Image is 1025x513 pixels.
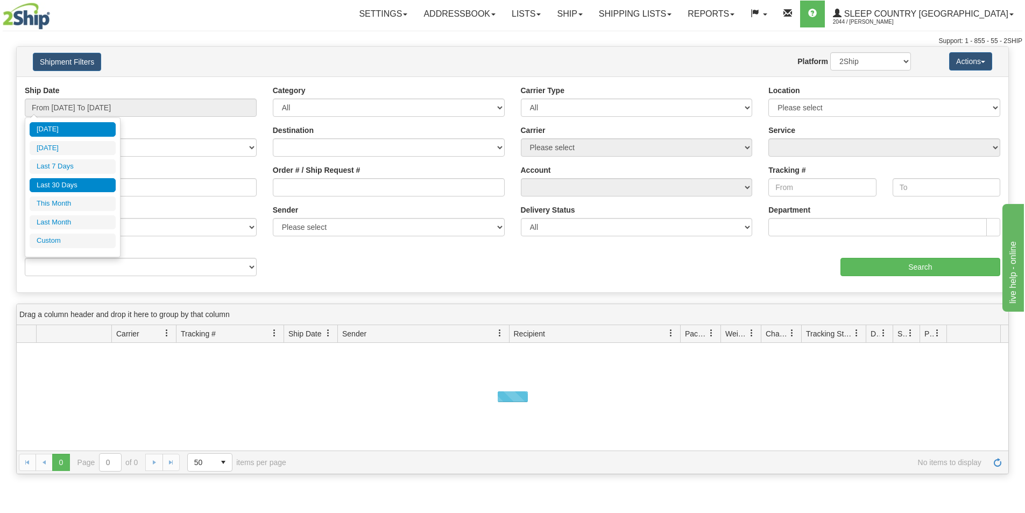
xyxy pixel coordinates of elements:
a: Shipping lists [591,1,680,27]
a: Delivery Status filter column settings [874,324,893,342]
label: Platform [797,56,828,67]
div: live help - online [8,6,100,19]
label: Department [768,205,810,215]
li: Last 30 Days [30,178,116,193]
label: Location [768,85,800,96]
span: Shipment Issues [897,328,907,339]
span: Weight [725,328,748,339]
iframe: chat widget [1000,201,1024,311]
label: Service [768,125,795,136]
button: Actions [949,52,992,71]
a: Refresh [989,454,1006,471]
li: This Month [30,196,116,211]
label: Sender [273,205,298,215]
div: Support: 1 - 855 - 55 - 2SHIP [3,37,1022,46]
img: logo2044.jpg [3,3,50,30]
a: Pickup Status filter column settings [928,324,946,342]
a: Shipment Issues filter column settings [901,324,920,342]
a: Ship Date filter column settings [319,324,337,342]
span: Recipient [514,328,545,339]
label: Carrier Type [521,85,564,96]
input: From [768,178,876,196]
a: Lists [504,1,549,27]
a: Tracking # filter column settings [265,324,284,342]
li: Last 7 Days [30,159,116,174]
input: Search [840,258,1000,276]
span: Pickup Status [924,328,934,339]
li: [DATE] [30,141,116,156]
span: Page 0 [52,454,69,471]
a: Sender filter column settings [491,324,509,342]
label: Destination [273,125,314,136]
label: Order # / Ship Request # [273,165,360,175]
a: Packages filter column settings [702,324,720,342]
span: Sleep Country [GEOGRAPHIC_DATA] [842,9,1008,18]
label: Delivery Status [521,205,575,215]
button: Shipment Filters [33,53,101,71]
label: Carrier [521,125,546,136]
li: [DATE] [30,122,116,137]
span: 2044 / [PERSON_NAME] [833,17,914,27]
span: Delivery Status [871,328,880,339]
span: items per page [187,453,286,472]
div: grid grouping header [17,304,1008,325]
span: select [215,454,232,471]
label: Account [521,165,551,175]
a: Carrier filter column settings [158,324,176,342]
span: Tracking Status [806,328,853,339]
label: Tracking # [768,165,805,175]
span: Packages [685,328,708,339]
label: Category [273,85,306,96]
a: Charge filter column settings [783,324,801,342]
a: Reports [680,1,743,27]
span: Tracking # [181,328,216,339]
input: To [893,178,1000,196]
a: Weight filter column settings [743,324,761,342]
span: Carrier [116,328,139,339]
li: Custom [30,234,116,248]
a: Settings [351,1,415,27]
a: Tracking Status filter column settings [847,324,866,342]
span: Page sizes drop down [187,453,232,472]
a: Ship [549,1,590,27]
span: Sender [342,328,366,339]
a: Recipient filter column settings [662,324,680,342]
span: Charge [766,328,788,339]
a: Sleep Country [GEOGRAPHIC_DATA] 2044 / [PERSON_NAME] [825,1,1022,27]
span: No items to display [301,458,981,467]
label: Ship Date [25,85,60,96]
span: Ship Date [288,328,321,339]
span: 50 [194,457,208,468]
span: Page of 0 [77,453,138,472]
li: Last Month [30,215,116,230]
a: Addressbook [415,1,504,27]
